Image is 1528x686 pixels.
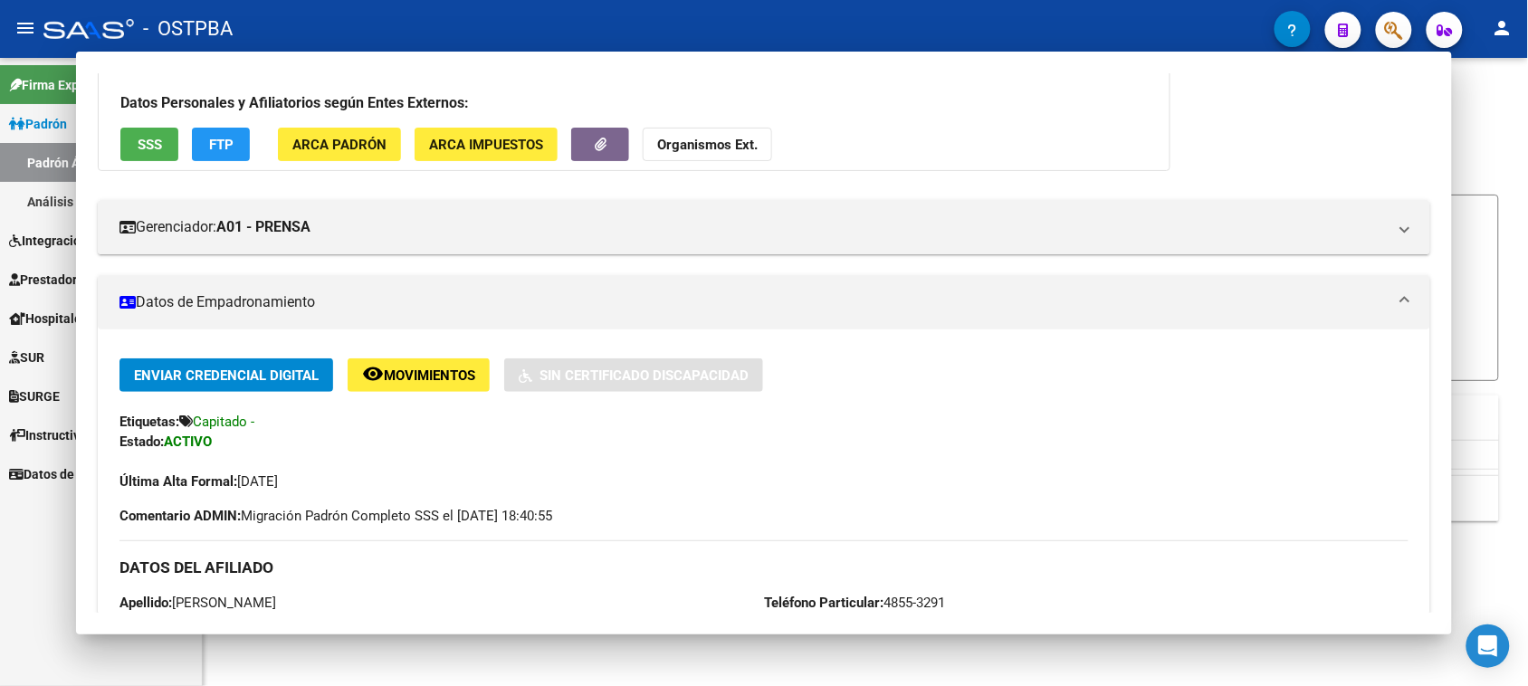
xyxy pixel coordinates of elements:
mat-icon: person [1492,17,1514,39]
span: Sin Certificado Discapacidad [540,367,749,384]
strong: Última Alta Formal: [119,473,237,490]
span: ARCA Impuestos [429,137,543,153]
span: Movimientos [384,367,475,384]
button: FTP [192,128,250,161]
mat-icon: remove_red_eye [362,363,384,385]
span: - OSTPBA [143,9,233,49]
mat-expansion-panel-header: Gerenciador:A01 - PRENSA [98,200,1429,254]
span: Hospitales Públicos [9,309,140,329]
button: ARCA Padrón [278,128,401,161]
span: Capitado - [193,414,254,430]
h3: DATOS DEL AFILIADO [119,557,1408,577]
button: SSS [120,128,178,161]
strong: Estado: [119,434,164,450]
span: Firma Express [9,75,103,95]
strong: Apellido: [119,595,172,611]
strong: A01 - PRENSA [216,216,310,238]
span: Enviar Credencial Digital [134,367,319,384]
button: Organismos Ext. [643,128,772,161]
strong: ACTIVO [164,434,212,450]
span: Migración Padrón Completo SSS el [DATE] 18:40:55 [119,506,552,526]
h3: Datos Personales y Afiliatorios según Entes Externos: [120,92,1148,114]
mat-expansion-panel-header: Datos de Empadronamiento [98,275,1429,329]
strong: Organismos Ext. [657,137,758,153]
span: Padrón [9,114,67,134]
span: 4855-3291 [764,595,945,611]
button: Enviar Credencial Digital [119,358,333,392]
button: Sin Certificado Discapacidad [504,358,763,392]
span: SSS [138,137,162,153]
span: Instructivos [9,425,93,445]
strong: Comentario ADMIN: [119,508,241,524]
strong: Teléfono Particular: [764,595,883,611]
span: [DATE] [119,473,278,490]
span: ARCA Padrón [292,137,387,153]
mat-panel-title: Gerenciador: [119,216,1386,238]
span: Integración (discapacidad) [9,231,177,251]
span: [PERSON_NAME] [119,595,276,611]
button: Movimientos [348,358,490,392]
mat-panel-title: Datos de Empadronamiento [119,291,1386,313]
span: SURGE [9,386,60,406]
span: Prestadores / Proveedores [9,270,174,290]
span: Datos de contacto [9,464,128,484]
div: Open Intercom Messenger [1466,624,1510,668]
button: ARCA Impuestos [415,128,558,161]
strong: Etiquetas: [119,414,179,430]
span: FTP [209,137,234,153]
span: SUR [9,348,44,367]
mat-icon: menu [14,17,36,39]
